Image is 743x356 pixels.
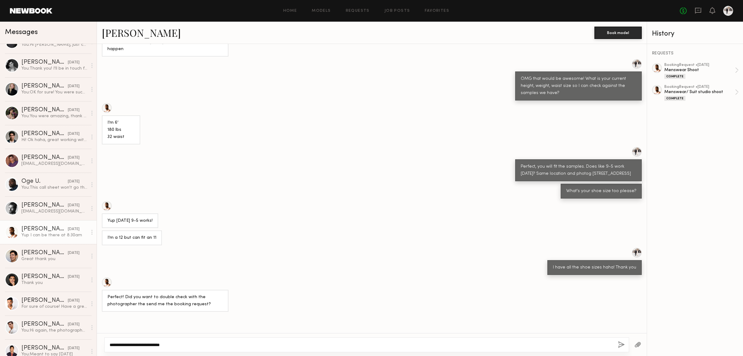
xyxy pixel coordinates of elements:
div: [PERSON_NAME] [21,83,68,89]
div: Hi! Ok haha, great working with you as well! Thanks 🙏 [21,137,87,143]
div: [EMAIL_ADDRESS][DOMAIN_NAME] [21,208,87,214]
div: [PERSON_NAME] [21,131,68,137]
div: I have all the shoe sizes haha! Thank you [553,264,636,271]
div: [DATE] [68,131,80,137]
div: [PERSON_NAME] [21,155,68,161]
div: Perfect! Did you want to double check with the photographer the send me the booking request? [107,294,223,308]
div: Thank you [21,280,87,286]
div: [DATE] [68,322,80,328]
div: If you can push it to [DATE] I can definitely make that happen [107,39,223,53]
div: Oge U. [21,178,68,185]
div: Great thank you [21,256,87,262]
div: [DATE] [68,60,80,66]
div: Menswear Shoot [664,67,735,73]
div: OMG that would be awesome! What is your current height, weight, waist size so I can check against... [521,75,636,97]
div: [DATE] [68,345,80,351]
div: Yup I can be there at 8:30am [21,232,87,238]
div: [DATE] [68,250,80,256]
div: [DATE] [68,84,80,89]
div: Perfect, you will fit the samples. Does like 9-5 work [DATE]? Same location and photog [STREET_AD... [521,163,636,178]
div: For sure of course! Have a great shoot [PERSON_NAME] [21,304,87,310]
a: bookingRequest •[DATE]Menswear/ Suit studio shootComplete [664,85,739,101]
div: [PERSON_NAME] [21,298,68,304]
div: [DATE] [68,179,80,185]
div: [PERSON_NAME] [21,59,68,66]
div: You: Thank you! I'll be in touch for future shoots! [21,66,87,71]
div: You: This call sheet won't go thru! Will try via text too [21,185,87,191]
div: History [652,30,739,37]
div: [DATE] [68,274,80,280]
div: [DATE] [68,203,80,208]
div: [DATE] [68,155,80,161]
div: You: You were amazing, thank you!! [21,113,87,119]
div: [PERSON_NAME] [21,202,68,208]
div: You: Hi [PERSON_NAME], just checking in to see if you got my message about our prom shoot, we'd l... [21,42,87,48]
button: Book model [594,27,642,39]
div: [DATE] [68,298,80,304]
div: Yup [DATE] 9-5 works! [107,217,153,225]
div: [DATE] [68,226,80,232]
div: What's your shoe size too please? [566,188,636,195]
div: You: OK for sure! You were such a professional, it was wonderful to work with you! [21,89,87,95]
a: [PERSON_NAME] [102,26,181,39]
div: booking Request • [DATE] [664,85,735,89]
div: [PERSON_NAME] [21,107,68,113]
a: Book model [594,30,642,35]
div: [PERSON_NAME] [21,226,68,232]
div: booking Request • [DATE] [664,63,735,67]
div: I’m a 12 but can fit an 11 [107,234,156,242]
div: You: Hi again, the photographer had to change the date to [DATE] so I wanted to share that new da... [21,328,87,333]
div: [EMAIL_ADDRESS][DOMAIN_NAME] [21,161,87,167]
div: I’m 6’ 180 lbs 32 waist [107,119,135,141]
span: Messages [5,29,38,36]
a: Home [283,9,297,13]
div: [PERSON_NAME] [21,345,68,351]
div: [DATE] [68,107,80,113]
a: Models [312,9,331,13]
div: Complete [664,96,685,101]
div: Complete [664,74,685,79]
a: Favorites [425,9,449,13]
div: [PERSON_NAME] [21,321,68,328]
div: [PERSON_NAME] [21,250,68,256]
div: [PERSON_NAME] [21,274,68,280]
a: Job Posts [385,9,410,13]
div: REQUESTS [652,51,739,56]
a: bookingRequest •[DATE]Menswear ShootComplete [664,63,739,79]
a: Requests [346,9,370,13]
div: Menswear/ Suit studio shoot [664,89,735,95]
